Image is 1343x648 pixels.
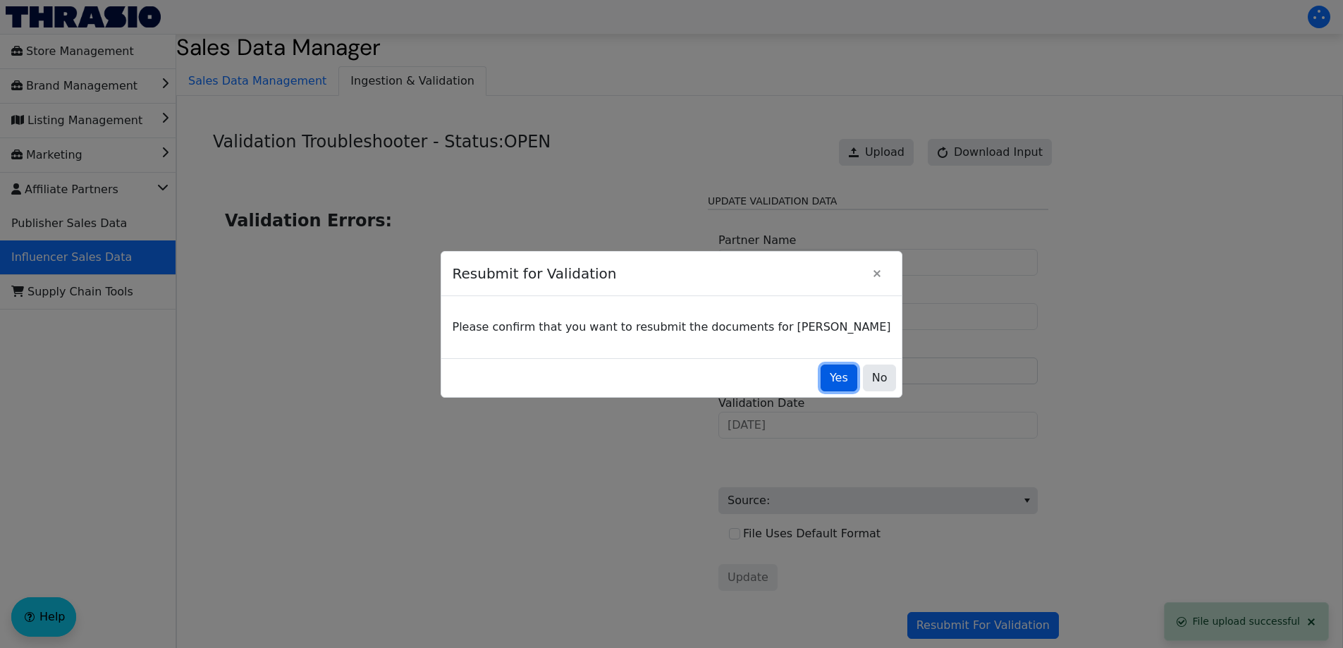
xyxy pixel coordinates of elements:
p: Please confirm that you want to resubmit the documents for [PERSON_NAME] [453,319,891,336]
button: No [863,365,897,391]
span: Resubmit for Validation [453,256,864,291]
span: Yes [830,369,848,386]
span: No [872,369,888,386]
button: Yes [821,365,857,391]
button: Close [864,260,890,287]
